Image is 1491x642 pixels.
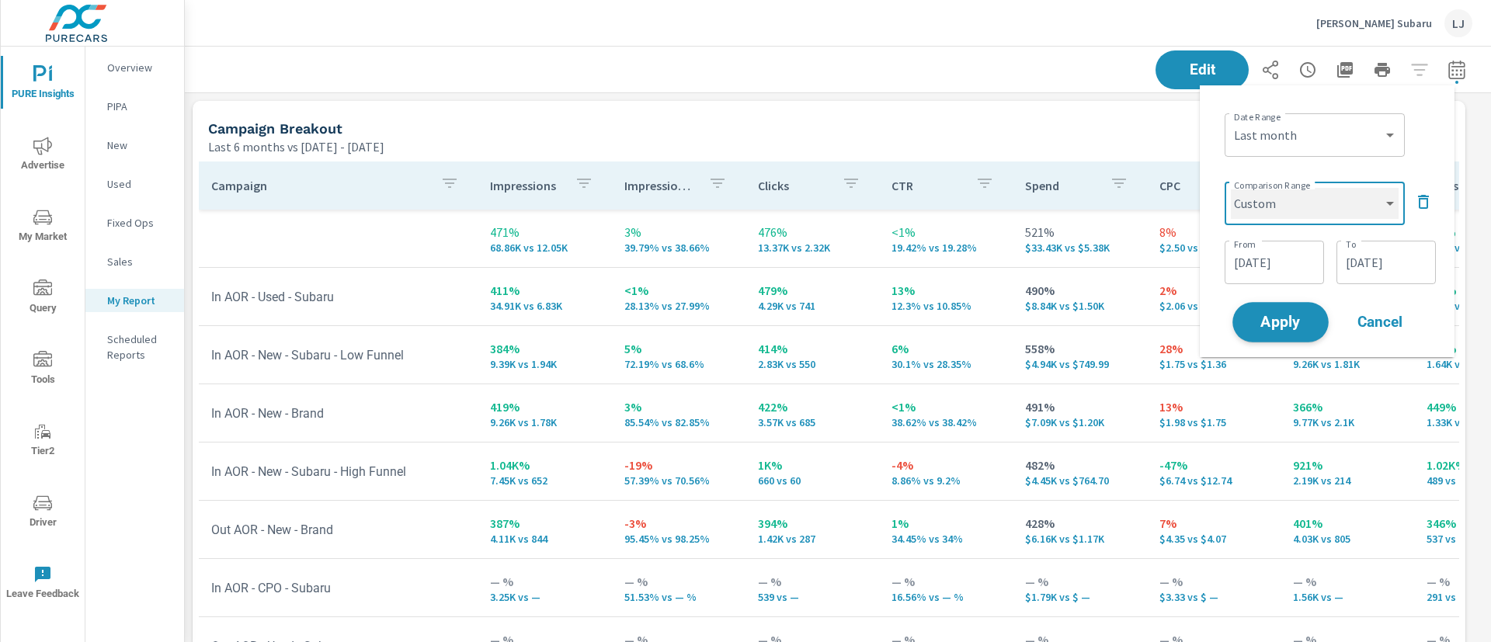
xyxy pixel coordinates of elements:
[1293,358,1402,370] p: 9,259 vs 1,810
[891,339,1000,358] p: 6%
[891,241,1000,254] p: 19.42% vs 19.28%
[1249,315,1312,330] span: Apply
[1,47,85,618] div: nav menu
[1025,572,1134,591] p: — %
[758,416,867,429] p: 3,574 vs 685
[758,339,867,358] p: 414%
[624,591,733,603] p: 51.53% vs — %
[758,474,867,487] p: 660 vs 60
[891,591,1000,603] p: 16.56% vs — %
[758,533,867,545] p: 1,417 vs 287
[891,514,1000,533] p: 1%
[1293,397,1402,416] p: 366%
[624,300,733,312] p: 28.13% vs 27.99%
[85,289,184,312] div: My Report
[758,514,867,533] p: 394%
[490,456,599,474] p: 1.04K%
[5,137,80,175] span: Advertise
[211,178,428,193] p: Campaign
[5,208,80,246] span: My Market
[490,178,561,193] p: Impressions
[1025,339,1134,358] p: 558%
[85,134,184,157] div: New
[1293,591,1402,603] p: 1,558 vs —
[5,494,80,532] span: Driver
[624,178,696,193] p: Impression Share
[758,456,867,474] p: 1K%
[624,456,733,474] p: -19%
[1159,339,1268,358] p: 28%
[624,514,733,533] p: -3%
[490,474,599,487] p: 7,448 vs 652
[1025,456,1134,474] p: 482%
[1159,591,1268,603] p: $3.33 vs $ —
[1025,533,1134,545] p: $6,157.62 vs $1,166.99
[208,137,384,156] p: Last 6 months vs [DATE] - [DATE]
[490,572,599,591] p: — %
[490,223,599,241] p: 471%
[5,279,80,318] span: Query
[1293,474,1402,487] p: 2,187 vs 214
[199,510,478,550] td: Out AOR - New - Brand
[1025,474,1134,487] p: $4,450.75 vs $764.70
[1159,572,1268,591] p: — %
[1025,178,1097,193] p: Spend
[490,397,599,416] p: 419%
[1025,300,1134,312] p: $8,837.75 vs $1,497.19
[107,331,172,363] p: Scheduled Reports
[1025,514,1134,533] p: 428%
[1025,281,1134,300] p: 490%
[891,416,1000,429] p: 38.62% vs 38.42%
[1025,358,1134,370] p: $4,938.13 vs $749.99
[624,416,733,429] p: 85.54% vs 82.85%
[5,422,80,460] span: Tier2
[891,533,1000,545] p: 34.45% vs 34%
[891,300,1000,312] p: 12.3% vs 10.85%
[5,565,80,603] span: Leave Feedback
[891,358,1000,370] p: 30.1% vs 28.35%
[1159,223,1268,241] p: 8%
[1159,456,1268,474] p: -47%
[107,137,172,153] p: New
[85,172,184,196] div: Used
[5,65,80,103] span: PURE Insights
[758,591,867,603] p: 539 vs —
[1159,300,1268,312] p: $2.06 vs $2.02
[758,178,829,193] p: Clicks
[1232,302,1329,342] button: Apply
[891,572,1000,591] p: — %
[107,215,172,231] p: Fixed Ops
[758,223,867,241] p: 476%
[490,281,599,300] p: 411%
[1333,303,1427,342] button: Cancel
[490,241,599,254] p: 68,864 vs 12,050
[624,474,733,487] p: 57.39% vs 70.56%
[758,281,867,300] p: 479%
[490,358,599,370] p: 9,391 vs 1,940
[758,358,867,370] p: 2,827 vs 550
[107,176,172,192] p: Used
[624,397,733,416] p: 3%
[624,281,733,300] p: <1%
[199,394,478,433] td: In AOR - New - Brand
[5,351,80,389] span: Tools
[891,178,963,193] p: CTR
[624,223,733,241] p: 3%
[624,358,733,370] p: 72.19% vs 68.6%
[1293,514,1402,533] p: 401%
[1159,397,1268,416] p: 13%
[1171,63,1233,77] span: Edit
[1025,397,1134,416] p: 491%
[624,572,733,591] p: — %
[1025,591,1134,603] p: $1,792.74 vs $ —
[758,397,867,416] p: 422%
[1293,572,1402,591] p: — %
[85,250,184,273] div: Sales
[758,241,867,254] p: 13,374 vs 2,323
[490,300,599,312] p: 34,909 vs 6,831
[199,568,478,608] td: In AOR - CPO - Subaru
[1293,456,1402,474] p: 921%
[1159,358,1268,370] p: $1.75 vs $1.36
[891,397,1000,416] p: <1%
[1159,416,1268,429] p: $1.98 vs $1.75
